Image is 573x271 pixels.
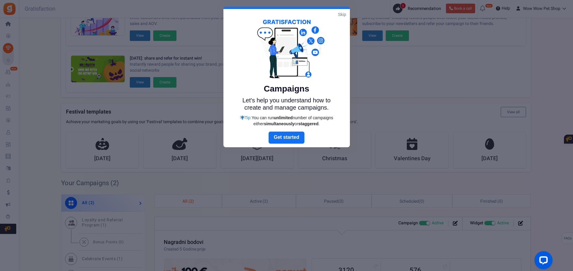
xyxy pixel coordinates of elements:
h5: Campaigns [237,84,336,94]
a: Next [269,132,304,144]
strong: unlimited [274,115,293,120]
span: You can run number of campaigns either or . [251,115,333,126]
div: Tip: [237,115,336,127]
p: Let's help you understand how to create and manage campaigns. [237,97,336,111]
strong: staggered [298,121,319,126]
strong: simultaneously [264,121,294,126]
a: Skip [338,11,346,17]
